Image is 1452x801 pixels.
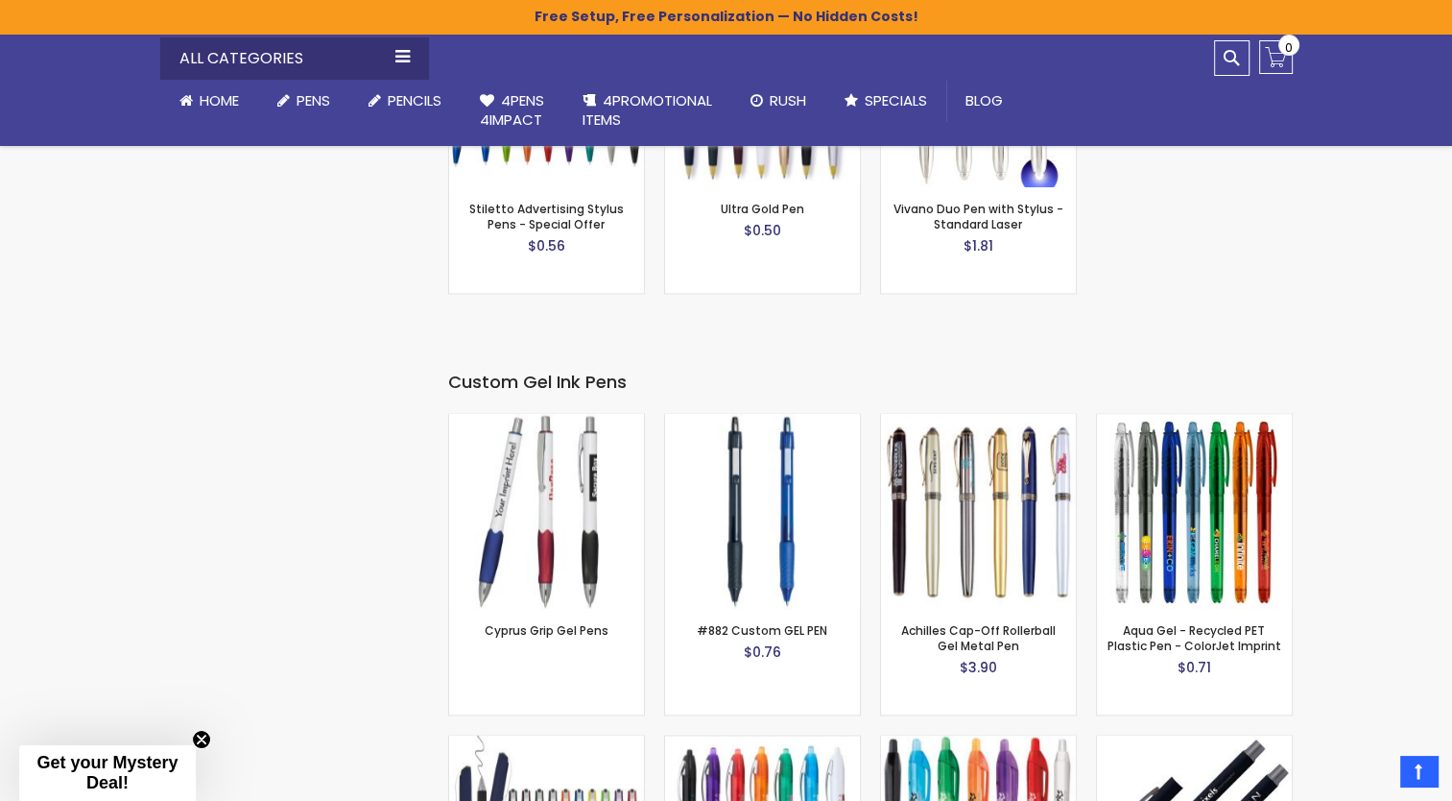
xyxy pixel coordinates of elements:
div: All Categories [160,37,429,80]
a: Cyprus Grip Gel Pens [449,413,644,429]
img: Achilles Cap-Off Rollerball Gel Metal Pen [881,414,1076,609]
a: Avendale Velvet Touch Stylus Gel Pen [449,735,644,751]
a: Aqua Gel - Recycled PET Plastic Pen - ColorJet Imprint [1107,622,1281,654]
a: Achilles Cap-Off Rollerball Gel Metal Pen [901,622,1056,654]
span: Blog [965,90,1003,110]
a: 4Pens4impact [461,80,563,142]
a: Pens [258,80,349,122]
span: $0.76 [744,643,781,662]
a: Aqua Gel - Recycled PET Plastic Pen - ColorJet Imprint [1097,413,1292,429]
img: Aqua Gel - Recycled PET Plastic Pen - ColorJet Imprint [1097,414,1292,609]
a: Achilles Cap-Off Rollerball Gel Metal Pen [881,413,1076,429]
a: BIC® Intensity Clic Gel Pen [881,735,1076,751]
a: Home [160,80,258,122]
img: #882 Custom GEL PEN [665,414,860,609]
a: 0 [1259,40,1293,74]
span: $0.50 [744,221,781,240]
a: Stiletto Advertising Stylus Pens - Special Offer [469,201,624,232]
span: Pencils [388,90,441,110]
a: Pencils [349,80,461,122]
span: 4Pens 4impact [480,90,544,130]
span: 4PROMOTIONAL ITEMS [583,90,712,130]
a: #882 Custom GEL PEN [665,413,860,429]
span: Get your Mystery Deal! [36,753,178,792]
span: $1.81 [964,236,993,255]
a: Blog [946,80,1022,122]
a: Cyprus Grip Gel Pens [485,622,608,639]
a: Ultra Gold Pen [721,201,804,217]
a: 4PROMOTIONALITEMS [563,80,731,142]
button: Close teaser [192,730,211,749]
span: Rush [770,90,806,110]
img: Cyprus Grip Gel Pens [449,414,644,609]
span: $0.56 [528,236,565,255]
div: Get your Mystery Deal!Close teaser [19,745,196,801]
span: Custom Gel Ink Pens [448,370,627,394]
a: #882 Custom GEL PEN [697,622,827,639]
a: BIC® Ferocity Clic™ Fine Point Gel Pen [665,735,860,751]
span: Home [200,90,239,110]
a: Specials [825,80,946,122]
span: 0 [1285,38,1293,57]
a: Rush [731,80,825,122]
a: Vivano Duo Pen with Stylus - Standard Laser [893,201,1063,232]
span: $3.90 [960,658,997,677]
span: Pens [297,90,330,110]
span: Specials [865,90,927,110]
